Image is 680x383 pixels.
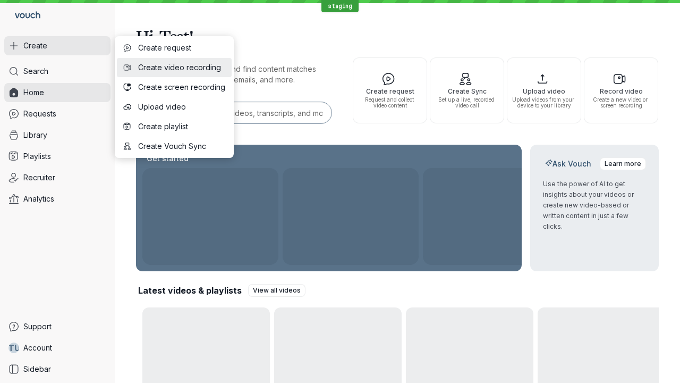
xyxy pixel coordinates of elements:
[23,194,54,204] span: Analytics
[138,82,225,93] span: Create screen recording
[358,88,422,95] span: Create request
[4,36,110,55] button: Create
[23,321,52,332] span: Support
[8,343,14,353] span: T
[543,179,646,232] p: Use the power of AI to get insights about your videos or create new video-based or written conten...
[23,109,56,119] span: Requests
[138,141,225,152] span: Create Vouch Sync
[358,97,422,109] span: Request and collect video content
[4,360,110,379] a: Sidebar
[23,40,47,51] span: Create
[589,97,653,109] span: Create a new video or screen recording
[4,189,110,209] a: Analytics
[248,284,305,297] a: View all videos
[4,83,110,102] a: Home
[23,364,51,374] span: Sidebar
[4,104,110,123] a: Requests
[4,168,110,187] a: Recruiter
[117,117,232,136] button: Create playlist
[589,88,653,95] span: Record video
[23,87,44,98] span: Home
[138,62,225,73] span: Create video recording
[117,97,232,116] button: Upload video
[138,285,242,296] h2: Latest videos & playlists
[23,130,47,140] span: Library
[512,88,576,95] span: Upload video
[138,102,225,112] span: Upload video
[4,62,110,81] a: Search
[512,97,576,109] span: Upload videos from your device to your library
[117,78,232,97] button: Create screen recording
[117,58,232,77] button: Create video recording
[4,126,110,145] a: Library
[4,317,110,336] a: Support
[23,66,48,77] span: Search
[23,343,52,353] span: Account
[138,43,225,53] span: Create request
[253,285,301,296] span: View all videos
[507,57,581,123] button: Upload videoUpload videos from your device to your library
[144,153,191,164] h2: Get started
[4,4,45,28] a: Go to homepage
[23,172,55,183] span: Recruiter
[605,159,641,169] span: Learn more
[23,151,51,162] span: Playlists
[435,88,499,95] span: Create Sync
[4,147,110,166] a: Playlists
[4,338,110,357] a: TUAccount
[600,157,646,170] a: Learn more
[430,57,504,123] button: Create SyncSet up a live, recorded video call
[117,38,232,57] button: Create request
[543,159,593,169] h2: Ask Vouch
[584,57,658,123] button: Record videoCreate a new video or screen recording
[435,97,499,109] span: Set up a live, recorded video call
[353,57,427,123] button: Create requestRequest and collect video content
[14,343,20,353] span: U
[136,64,334,85] p: Search for any keywords and find content matches through transcriptions, user emails, and more.
[136,21,659,51] h1: Hi, Test!
[138,121,225,132] span: Create playlist
[117,137,232,156] button: Create Vouch Sync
